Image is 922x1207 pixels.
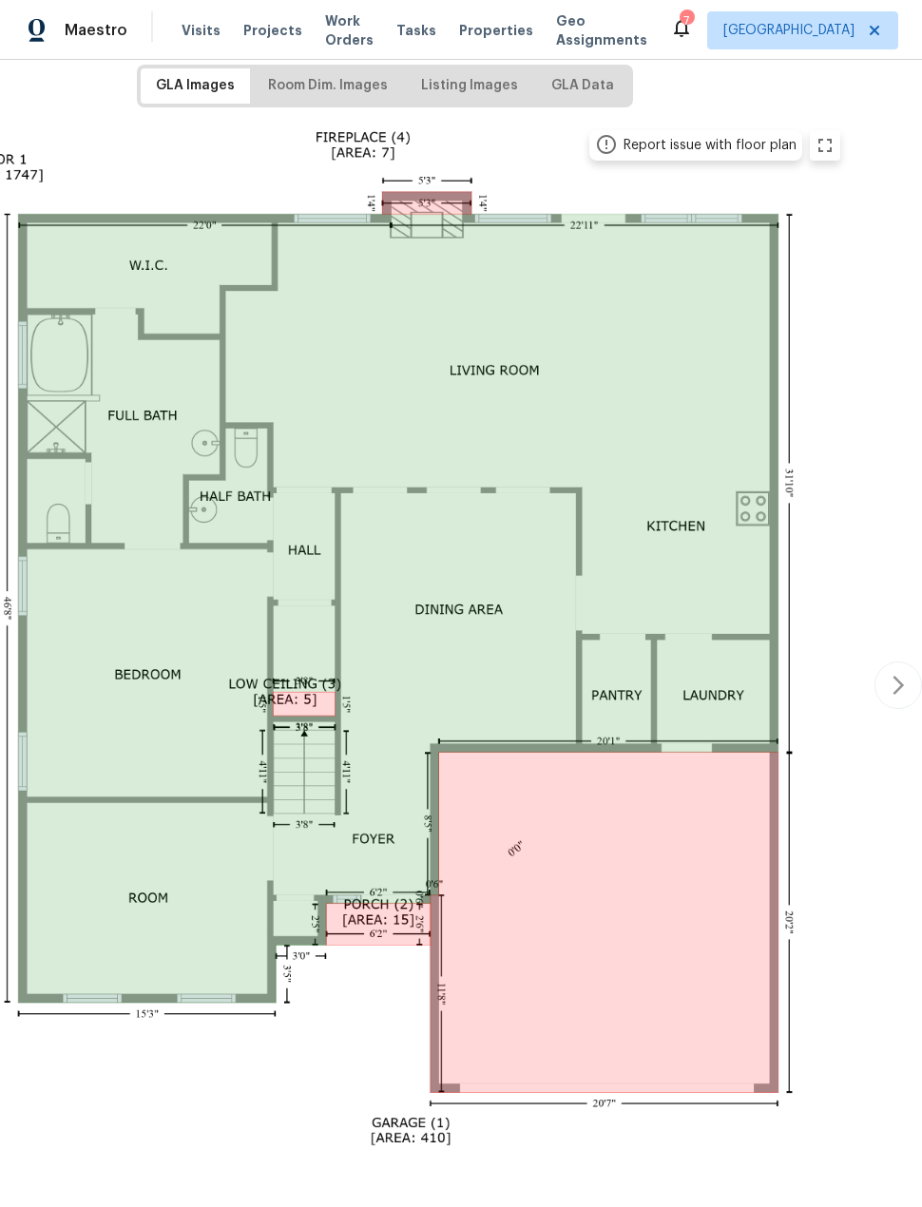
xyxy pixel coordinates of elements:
div: 7 [680,11,693,30]
button: GLA Images [141,68,250,104]
button: Listing Images [406,68,533,104]
button: GLA Data [536,68,629,104]
span: [GEOGRAPHIC_DATA] [723,21,855,40]
span: Tasks [396,24,436,37]
span: Projects [243,21,302,40]
button: zoom in [810,130,840,161]
div: Report issue with floor plan [624,136,797,155]
span: GLA Data [551,74,614,98]
button: Room Dim. Images [253,68,403,104]
span: Geo Assignments [556,11,647,49]
span: Work Orders [325,11,374,49]
span: Maestro [65,21,127,40]
span: GLA Images [156,74,235,98]
span: Room Dim. Images [268,74,388,98]
span: Visits [182,21,221,40]
span: Properties [459,21,533,40]
span: Listing Images [421,74,518,98]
